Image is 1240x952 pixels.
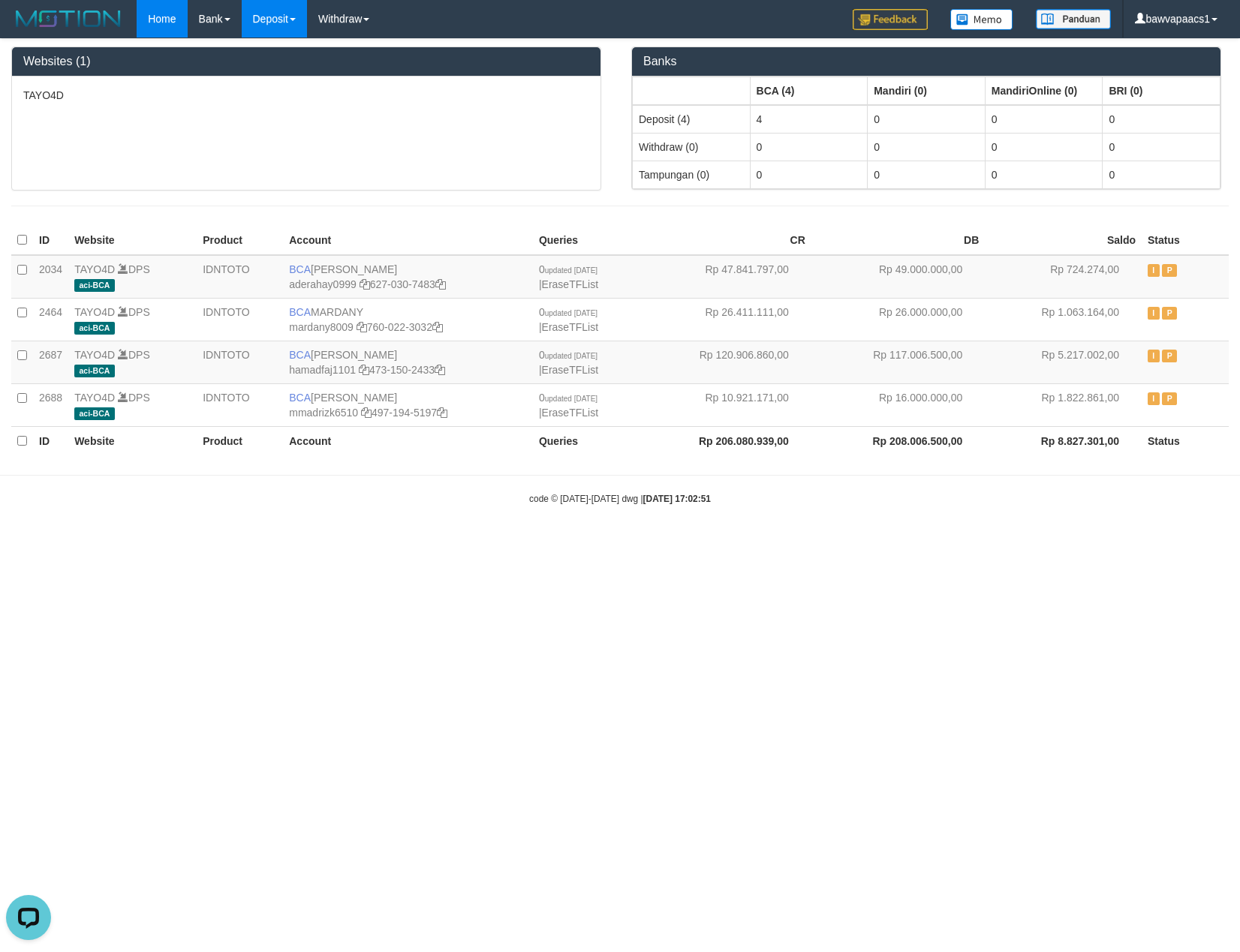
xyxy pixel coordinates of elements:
th: Rp 208.006.500,00 [811,426,985,455]
span: 0 [539,263,597,275]
a: TAYO4D [74,306,115,318]
td: DPS [68,341,197,383]
td: [PERSON_NAME] 497-194-5197 [283,383,533,426]
th: Status [1142,226,1229,255]
td: Deposit (4) [633,105,751,134]
a: EraseTFList [542,364,598,376]
td: IDNTOTO [197,255,283,299]
th: Website [68,426,197,455]
img: Button%20Memo.svg [950,9,1013,30]
a: EraseTFList [542,278,598,290]
td: 2034 [33,255,68,299]
span: BCA [289,306,311,318]
th: Account [283,426,533,455]
th: DB [811,226,985,255]
th: Group: activate to sort column ascending [985,77,1103,105]
th: ID [33,426,68,455]
td: Rp 5.217.002,00 [985,341,1142,383]
td: Withdraw (0) [633,133,751,161]
td: 0 [750,161,868,188]
a: mardany8009 [289,321,354,333]
span: Paused [1162,264,1177,277]
span: updated [DATE] [545,352,597,360]
span: 0 [539,392,597,404]
th: Group: activate to sort column ascending [868,77,986,105]
td: [PERSON_NAME] 627-030-7483 [283,255,533,299]
a: EraseTFList [542,321,598,333]
td: IDNTOTO [197,383,283,426]
a: mmadrizk6510 [289,407,358,419]
span: | [539,392,598,419]
a: Copy 4731502433 to clipboard [435,364,445,376]
span: Inactive [1148,264,1160,277]
span: | [539,263,598,290]
a: TAYO4D [74,349,115,361]
td: 0 [750,133,868,161]
span: Inactive [1148,307,1160,320]
td: MARDANY 760-022-3032 [283,298,533,341]
img: MOTION_logo.png [11,8,125,30]
td: Rp 117.006.500,00 [811,341,985,383]
td: IDNTOTO [197,341,283,383]
small: code © [DATE]-[DATE] dwg | [529,494,711,504]
th: Product [197,426,283,455]
h3: Websites (1) [23,55,589,68]
th: CR [637,226,811,255]
span: updated [DATE] [545,266,597,275]
th: Group: activate to sort column ascending [750,77,868,105]
td: Rp 16.000.000,00 [811,383,985,426]
td: 2464 [33,298,68,341]
td: IDNTOTO [197,298,283,341]
th: Group: activate to sort column ascending [633,77,751,105]
th: Product [197,226,283,255]
td: Rp 49.000.000,00 [811,255,985,299]
td: DPS [68,298,197,341]
span: updated [DATE] [545,395,597,403]
span: | [539,349,598,376]
a: Copy hamadfaj1101 to clipboard [359,364,369,376]
td: Rp 10.921.171,00 [637,383,811,426]
span: Inactive [1148,350,1160,362]
a: Copy mmadrizk6510 to clipboard [361,407,372,419]
td: Rp 724.274,00 [985,255,1142,299]
td: [PERSON_NAME] 473-150-2433 [283,341,533,383]
a: Copy 4971945197 to clipboard [437,407,447,419]
a: aderahay0999 [289,278,357,290]
td: 0 [985,161,1103,188]
th: Website [68,226,197,255]
span: BCA [289,349,311,361]
td: Rp 120.906.860,00 [637,341,811,383]
td: 0 [868,105,986,134]
td: Rp 1.822.861,00 [985,383,1142,426]
td: Rp 26.000.000,00 [811,298,985,341]
a: EraseTFList [542,407,598,419]
img: Feedback.jpg [853,9,928,30]
td: DPS [68,383,197,426]
a: Copy aderahay0999 to clipboard [360,278,370,290]
th: ID [33,226,68,255]
strong: [DATE] 17:02:51 [643,494,711,504]
p: TAYO4D [23,88,589,103]
th: Queries [533,226,637,255]
img: panduan.png [1036,9,1111,29]
a: hamadfaj1101 [289,364,356,376]
td: 2687 [33,341,68,383]
span: Paused [1162,392,1177,405]
span: BCA [289,392,311,404]
td: 4 [750,105,868,134]
h3: Banks [643,55,1209,68]
span: 0 [539,306,597,318]
th: Rp 8.827.301,00 [985,426,1142,455]
td: 0 [985,133,1103,161]
span: aci-BCA [74,407,114,420]
th: Status [1142,426,1229,455]
th: Group: activate to sort column ascending [1103,77,1220,105]
span: Paused [1162,307,1177,320]
td: 0 [868,133,986,161]
span: | [539,306,598,333]
td: 2688 [33,383,68,426]
th: Saldo [985,226,1142,255]
td: DPS [68,255,197,299]
th: Account [283,226,533,255]
td: Rp 26.411.111,00 [637,298,811,341]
